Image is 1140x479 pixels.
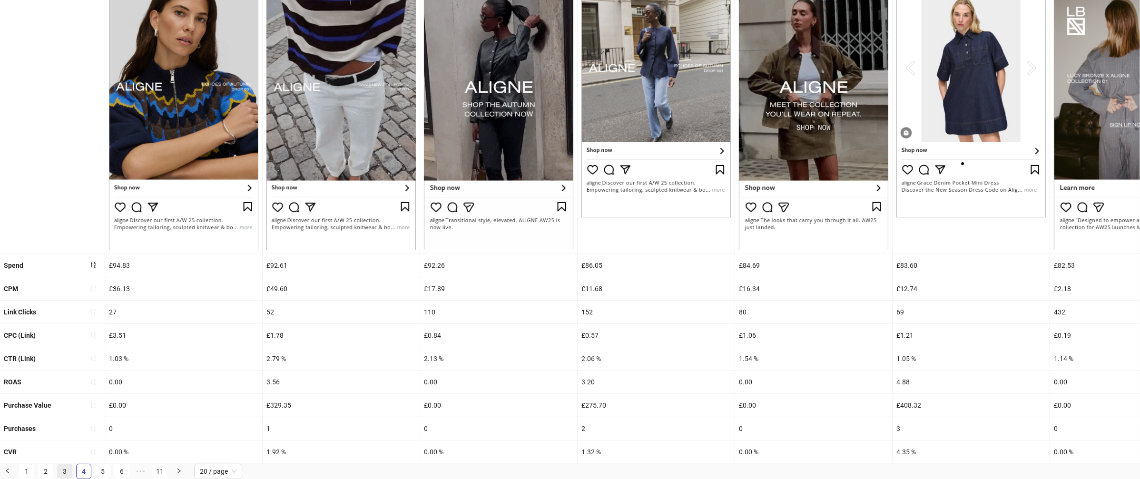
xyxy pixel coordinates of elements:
div: 2.13 % [420,347,577,370]
div: £94.83 [105,254,262,277]
span: left [5,468,10,474]
span: sort-ascending [90,402,97,409]
b: CTR (Link) [4,355,36,362]
div: £408.32 [893,394,1050,417]
li: 5 [95,464,110,479]
div: £3.51 [105,324,262,347]
div: £16.34 [735,277,892,300]
div: £36.13 [105,277,262,300]
div: Page Size [194,464,242,479]
div: 0 [420,417,577,440]
div: 2.79 % [263,347,420,370]
div: £0.57 [578,324,735,347]
b: CPC (Link) [4,332,36,339]
li: 11 [152,464,167,479]
div: 152 [578,301,735,323]
li: 2 [38,464,53,479]
li: 4 [76,464,91,479]
div: 0.00 [105,371,262,393]
div: £83.60 [893,254,1050,277]
div: £92.26 [420,254,577,277]
span: 20 / page [200,464,236,479]
b: Link Clicks [4,308,36,316]
div: 0.00 [735,371,892,393]
li: 3 [57,464,72,479]
div: 4.88 [893,371,1050,393]
b: Spend [4,262,23,269]
span: right [176,468,182,474]
a: 11 [153,464,167,479]
div: 0.00 [420,371,577,393]
span: sort-descending [90,262,97,268]
span: sort-ascending [90,332,97,338]
div: 4.35 % [893,440,1050,463]
div: 110 [420,301,577,323]
div: £329.35 [263,394,420,417]
div: 3.20 [578,371,735,393]
b: Purchase Value [4,401,51,409]
div: £84.69 [735,254,892,277]
div: £0.84 [420,324,577,347]
div: 0.00 % [105,440,262,463]
div: 1.92 % [263,440,420,463]
div: £86.05 [578,254,735,277]
span: sort-ascending [90,308,97,315]
div: 2 [578,417,735,440]
div: 3 [893,417,1050,440]
div: 1 [263,417,420,440]
div: 69 [893,301,1050,323]
b: CPM [4,285,18,293]
b: ROAS [4,378,21,386]
li: Next Page [171,464,187,479]
div: £0.00 [105,394,262,417]
b: Purchases [4,425,36,432]
div: 52 [263,301,420,323]
div: 2.06 % [578,347,735,370]
button: right [171,464,187,479]
a: 3 [58,464,72,479]
span: sort-ascending [90,355,97,362]
a: 1 [20,464,34,479]
span: sort-ascending [90,425,97,432]
div: £12.74 [893,277,1050,300]
div: 0 [105,417,262,440]
b: CVR [4,448,17,456]
div: £92.61 [263,254,420,277]
div: 1.03 % [105,347,262,370]
div: 80 [735,301,892,323]
li: Next 5 Pages [133,464,148,479]
div: 0.00 % [735,440,892,463]
div: 0 [735,417,892,440]
div: £0.00 [420,394,577,417]
li: 1 [19,464,34,479]
span: sort-ascending [90,285,97,292]
li: 6 [114,464,129,479]
a: 4 [77,464,91,479]
span: sort-ascending [90,449,97,455]
div: £275.70 [578,394,735,417]
div: 0.00 % [420,440,577,463]
div: £1.78 [263,324,420,347]
div: £0.00 [735,394,892,417]
div: £49.60 [263,277,420,300]
div: 27 [105,301,262,323]
div: £1.06 [735,324,892,347]
div: 1.54 % [735,347,892,370]
a: 5 [96,464,110,479]
div: 1.32 % [578,440,735,463]
div: £11.68 [578,277,735,300]
a: 2 [39,464,53,479]
span: sort-ascending [90,379,97,385]
span: ••• [133,464,148,479]
div: £1.21 [893,324,1050,347]
div: 1.05 % [893,347,1050,370]
div: 3.56 [263,371,420,393]
div: £17.89 [420,277,577,300]
a: 6 [115,464,129,479]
